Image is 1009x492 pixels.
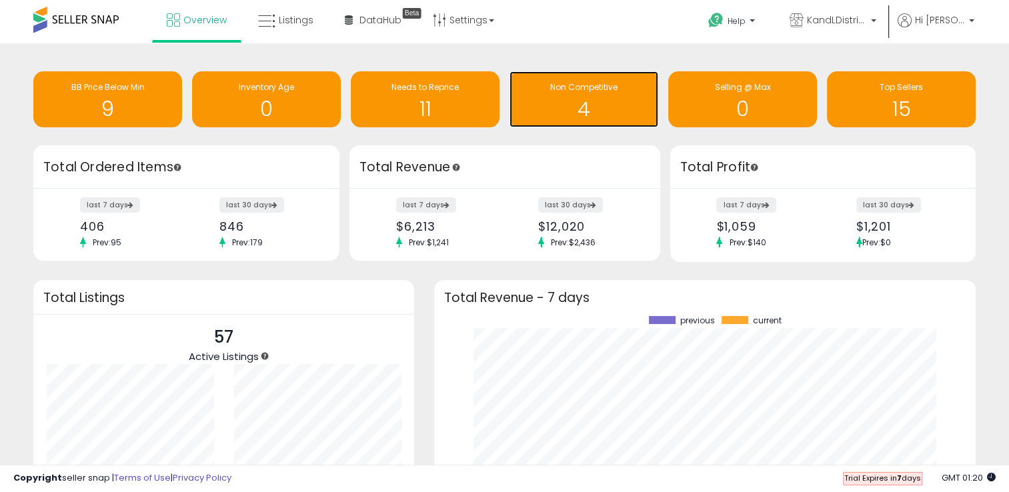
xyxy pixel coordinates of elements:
[80,197,140,213] label: last 7 days
[396,197,456,213] label: last 7 days
[43,158,329,177] h3: Total Ordered Items
[862,237,891,248] span: Prev: $0
[827,71,976,127] a: Top Sellers 15
[680,158,966,177] h3: Total Profit
[897,473,902,483] b: 7
[716,219,812,233] div: $1,059
[698,2,768,43] a: Help
[33,71,182,127] a: BB Price Below Min 9
[80,219,176,233] div: 406
[114,471,171,484] a: Terms of Use
[880,81,923,93] span: Top Sellers
[239,81,294,93] span: Inventory Age
[199,98,334,120] h1: 0
[400,7,423,20] div: Tooltip anchor
[219,197,284,213] label: last 30 days
[516,98,652,120] h1: 4
[359,158,650,177] h3: Total Revenue
[86,237,128,248] span: Prev: 95
[359,13,401,27] span: DataHub
[444,293,966,303] h3: Total Revenue - 7 days
[856,219,952,233] div: $1,201
[538,219,637,233] div: $12,020
[259,350,271,362] div: Tooltip anchor
[351,71,499,127] a: Needs to Reprice 11
[219,219,315,233] div: 846
[708,12,724,29] i: Get Help
[807,13,867,27] span: KandLDistribution LLC
[728,15,746,27] span: Help
[748,161,760,173] div: Tooltip anchor
[40,98,175,120] h1: 9
[915,13,965,27] span: Hi [PERSON_NAME]
[13,471,62,484] strong: Copyright
[171,161,183,173] div: Tooltip anchor
[183,13,227,27] span: Overview
[942,471,996,484] span: 2025-08-17 01:20 GMT
[357,98,493,120] h1: 11
[856,197,921,213] label: last 30 days
[680,316,715,325] span: previous
[538,197,603,213] label: last 30 days
[834,98,969,120] h1: 15
[173,471,231,484] a: Privacy Policy
[753,316,782,325] span: current
[550,81,618,93] span: Non Competitive
[668,71,817,127] a: Selling @ Max 0
[279,13,313,27] span: Listings
[450,161,462,173] div: Tooltip anchor
[391,81,459,93] span: Needs to Reprice
[396,219,495,233] div: $6,213
[898,13,974,43] a: Hi [PERSON_NAME]
[225,237,269,248] span: Prev: 179
[544,237,602,248] span: Prev: $2,436
[716,197,776,213] label: last 7 days
[71,81,145,93] span: BB Price Below Min
[43,293,404,303] h3: Total Listings
[189,325,259,350] p: 57
[722,237,772,248] span: Prev: $140
[402,237,455,248] span: Prev: $1,241
[715,81,771,93] span: Selling @ Max
[13,472,231,485] div: seller snap | |
[675,98,810,120] h1: 0
[189,349,259,363] span: Active Listings
[844,473,921,483] span: Trial Expires in days
[510,71,658,127] a: Non Competitive 4
[192,71,341,127] a: Inventory Age 0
